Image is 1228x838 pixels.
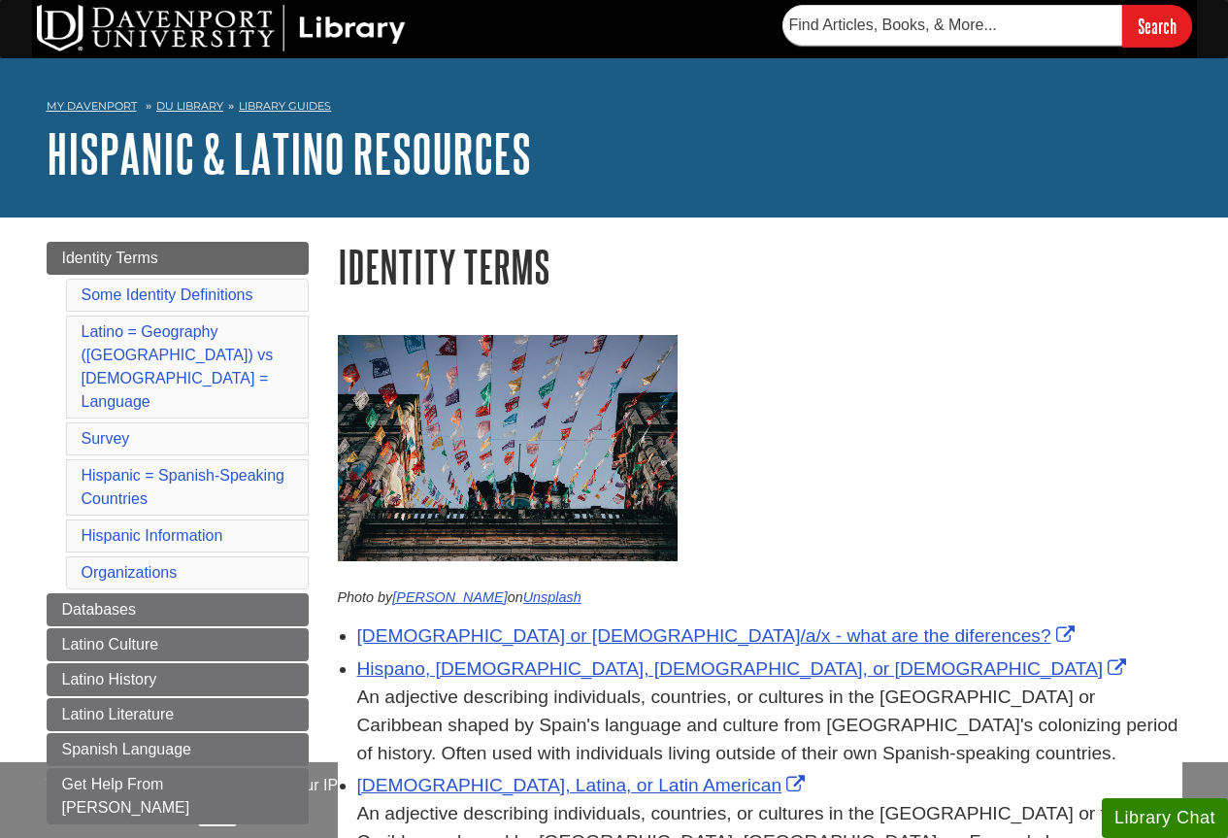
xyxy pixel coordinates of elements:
[338,587,1182,609] p: Photo by on
[47,98,137,115] a: My Davenport
[82,564,178,581] a: Organizations
[82,430,130,447] a: Survey
[47,698,309,731] a: Latino Literature
[47,663,309,696] a: Latino History
[62,741,191,757] span: Spanish Language
[62,776,190,816] span: Get Help From [PERSON_NAME]
[338,242,1182,291] h1: Identity Terms
[62,601,137,618] span: Databases
[62,671,157,687] span: Latino History
[357,684,1182,767] div: An adjective describing individuals, countries, or cultures in the [GEOGRAPHIC_DATA] or Caribbean...
[523,589,581,605] a: Unsplash
[62,636,159,653] span: Latino Culture
[156,99,223,113] a: DU Library
[782,5,1192,47] form: Searches DU Library's articles, books, and more
[37,5,406,51] img: DU Library
[82,467,284,507] a: Hispanic = Spanish-Speaking Countries
[338,335,678,561] img: Dia de los Muertos Flags
[47,733,309,766] a: Spanish Language
[1102,798,1228,838] button: Library Chat
[357,658,1132,679] a: Link opens in new window
[1122,5,1192,47] input: Search
[82,323,274,410] a: Latino = Geography ([GEOGRAPHIC_DATA]) vs [DEMOGRAPHIC_DATA] = Language
[82,286,253,303] a: Some Identity Definitions
[357,775,811,795] a: Link opens in new window
[47,593,309,626] a: Databases
[239,99,331,113] a: Library Guides
[357,625,1079,646] a: Link opens in new window
[47,628,309,661] a: Latino Culture
[47,123,531,184] a: Hispanic & Latino Resources
[62,706,175,722] span: Latino Literature
[392,589,507,605] a: [PERSON_NAME]
[47,242,309,275] a: Identity Terms
[47,93,1182,124] nav: breadcrumb
[62,250,158,266] span: Identity Terms
[782,5,1122,46] input: Find Articles, Books, & More...
[47,768,309,824] a: Get Help From [PERSON_NAME]
[47,242,309,824] div: Guide Page Menu
[82,527,223,544] a: Hispanic Information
